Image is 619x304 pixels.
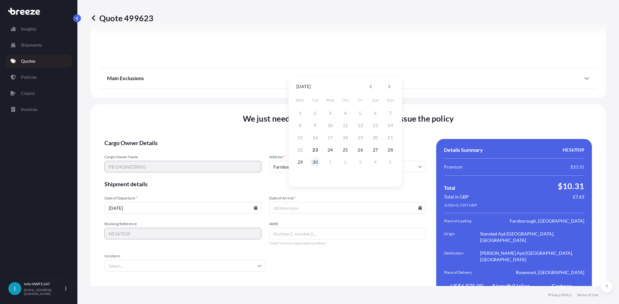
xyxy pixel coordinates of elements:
span: We just need a few more details before we issue the policy [243,113,454,124]
p: Info HWFS 247 [24,281,64,287]
button: 30 [310,157,320,167]
span: $10.31 [558,181,584,191]
button: 5 [385,157,396,167]
span: Cargo Owner Details [104,139,426,147]
span: Stansted Apt/[GEOGRAPHIC_DATA], [GEOGRAPHIC_DATA] [480,231,584,244]
span: Place of Delivery [444,269,480,276]
button: 28 [385,145,396,155]
span: Origin [444,231,480,244]
a: Quotes [5,55,72,68]
span: Wednesday [324,94,336,107]
span: I [14,285,16,292]
input: Your internal reference [104,228,261,239]
div: [DATE] [296,83,311,90]
p: Invoices [21,106,37,113]
p: Claims [21,90,35,97]
button: 1 [325,157,335,167]
span: Saturday [369,94,381,107]
span: Cargo Owner Name [104,154,261,160]
input: dd/mm/yyyy [269,202,426,214]
p: [EMAIL_ADDRESS][DOMAIN_NAME] [24,288,64,296]
span: Premium [444,164,463,170]
p: Shipments [21,42,42,48]
span: Shipment details [104,180,426,188]
button: 29 [295,157,305,167]
input: dd/mm/yyyy [104,202,261,214]
span: Date of Departure [104,196,261,201]
a: Policies [5,71,72,84]
span: £7.63 [573,194,584,200]
input: Number1, number2,... [269,228,426,239]
span: 1 USD = 0.7397 GBP [444,203,477,208]
p: Insights [21,26,36,32]
p: Quote 499623 [90,13,153,23]
a: Terms of Use [577,292,598,298]
input: Cargo owner address [269,161,426,172]
p: Policies [21,74,37,80]
button: 2 [340,157,350,167]
span: Aircraft/Helicopters: Parts and Accessories, but excluding Aircraft Engines [492,282,537,290]
span: Sunday [385,94,396,107]
span: [PERSON_NAME] Apt/[GEOGRAPHIC_DATA], [GEOGRAPHIC_DATA] [480,250,584,263]
span: Place of Loading [444,218,480,224]
span: Monday [294,94,306,107]
span: US$6,875.00 [450,282,483,290]
span: Farnborough, [GEOGRAPHIC_DATA] [510,218,584,224]
span: Total [444,185,455,191]
button: 23 [310,145,320,155]
a: Privacy Policy [548,292,572,298]
span: $10.31 [570,164,584,170]
span: HE167039 [563,147,584,153]
a: Insights [5,23,72,35]
button: 26 [355,145,366,155]
a: Claims [5,87,72,100]
input: Select... [104,260,265,272]
span: Main Exclusions [107,75,144,81]
a: Shipments [5,39,72,51]
div: Main Exclusions [107,70,589,86]
span: Date of Arrival [269,196,426,201]
span: AWB [269,221,426,226]
span: Thursday [339,94,351,107]
button: 3 [355,157,366,167]
span: Insert comma-separated numbers [269,241,426,246]
span: Booking Reference [104,221,261,226]
button: 24 [325,145,335,155]
span: Tuesday [309,94,321,107]
button: 4 [370,157,380,167]
button: 25 [340,145,350,155]
a: Invoices [5,103,72,116]
button: 27 [370,145,380,155]
span: Total in GBP [444,194,469,200]
span: Details Summary [444,147,483,153]
span: Destination [444,250,480,263]
span: Cartons [552,282,572,290]
span: Friday [355,94,366,107]
p: Quotes [21,58,35,64]
span: Address [269,154,426,160]
span: Incoterm [104,253,265,259]
span: Rosemont, [GEOGRAPHIC_DATA] [516,269,584,276]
